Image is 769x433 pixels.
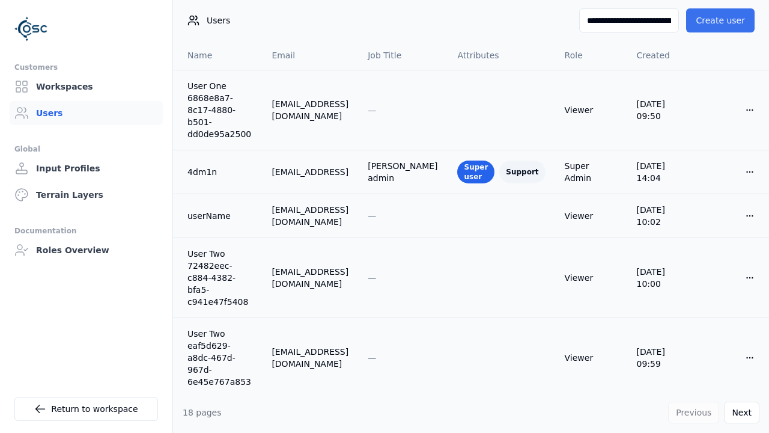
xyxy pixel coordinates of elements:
div: Viewer [565,272,618,284]
img: Logo [14,12,48,46]
th: Created [627,41,701,70]
div: Support [499,161,545,183]
a: Input Profiles [10,156,163,180]
span: 18 pages [183,408,222,417]
div: [DATE] 10:00 [637,266,691,290]
th: Name [173,41,262,70]
span: Users [207,14,230,26]
th: Role [555,41,627,70]
a: Roles Overview [10,238,163,262]
div: [PERSON_NAME] admin [368,160,438,184]
a: User Two eaf5d629-a8dc-467d-967d-6e45e767a853 [187,328,252,388]
span: — [368,105,376,115]
div: [EMAIL_ADDRESS][DOMAIN_NAME] [272,266,348,290]
button: Next [724,402,759,423]
div: Viewer [565,104,618,116]
div: Customers [14,60,158,75]
div: Super user [457,161,494,183]
span: — [368,353,376,363]
a: User Two 72482eec-c884-4382-bfa5-c941e47f5408 [187,248,252,308]
a: userName [187,210,252,222]
div: [EMAIL_ADDRESS][DOMAIN_NAME] [272,204,348,228]
div: Viewer [565,352,618,364]
div: [EMAIL_ADDRESS][DOMAIN_NAME] [272,346,348,370]
th: Email [262,41,358,70]
a: Terrain Layers [10,183,163,207]
div: Global [14,142,158,156]
a: User One 6868e8a7-8c17-4880-b501-dd0de95a2500 [187,80,252,140]
a: Workspaces [10,75,163,99]
a: 4dm1n [187,166,252,178]
div: Super Admin [565,160,618,184]
button: Create user [686,8,755,32]
th: Job Title [358,41,448,70]
div: Documentation [14,224,158,238]
div: [EMAIL_ADDRESS][DOMAIN_NAME] [272,98,348,122]
a: Users [10,101,163,125]
a: Return to workspace [14,397,158,421]
div: [DATE] 09:59 [637,346,691,370]
th: Attributes [448,41,555,70]
div: [EMAIL_ADDRESS] [272,166,348,178]
span: — [368,273,376,283]
div: [DATE] 14:04 [637,160,691,184]
span: — [368,211,376,221]
div: Viewer [565,210,618,222]
div: [DATE] 10:02 [637,204,691,228]
div: [DATE] 09:50 [637,98,691,122]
